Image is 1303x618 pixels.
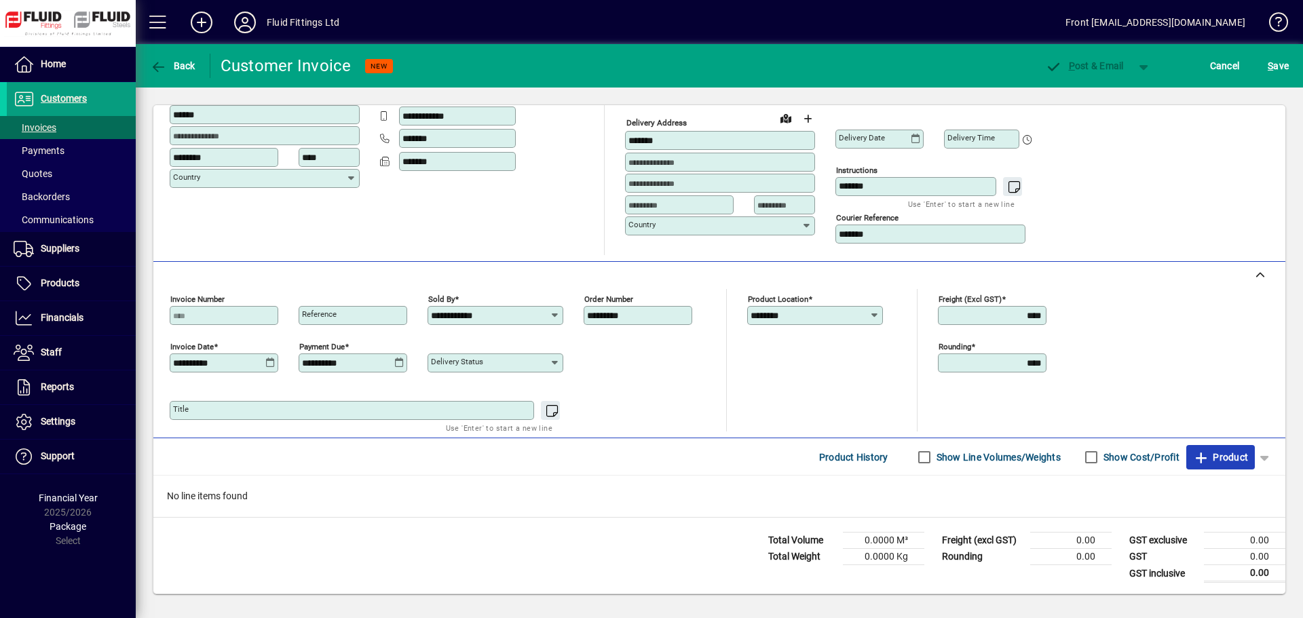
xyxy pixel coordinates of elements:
mat-label: Instructions [836,166,877,175]
a: Settings [7,405,136,439]
mat-label: Product location [748,294,808,304]
button: Add [180,10,223,35]
mat-label: Country [628,220,656,229]
td: 0.00 [1030,549,1112,565]
span: Payments [14,145,64,156]
a: Communications [7,208,136,231]
span: NEW [371,62,388,71]
span: S [1268,60,1273,71]
button: Post & Email [1038,54,1131,78]
span: Financial Year [39,493,98,503]
mat-label: Order number [584,294,633,304]
span: Quotes [14,168,52,179]
span: Customers [41,93,87,104]
label: Show Line Volumes/Weights [934,450,1061,464]
td: GST exclusive [1122,533,1204,549]
span: Settings [41,416,75,427]
a: Support [7,440,136,474]
mat-hint: Use 'Enter' to start a new line [908,196,1015,212]
mat-label: Reference [302,309,337,319]
span: P [1069,60,1075,71]
div: Front [EMAIL_ADDRESS][DOMAIN_NAME] [1065,12,1245,33]
span: Reports [41,381,74,392]
td: 0.00 [1204,533,1285,549]
a: Backorders [7,185,136,208]
a: Payments [7,139,136,162]
td: 0.00 [1030,533,1112,549]
div: Customer Invoice [221,55,352,77]
a: Staff [7,336,136,370]
span: Cancel [1210,55,1240,77]
td: Freight (excl GST) [935,533,1030,549]
span: ost & Email [1045,60,1124,71]
button: Profile [223,10,267,35]
span: Product [1193,446,1248,468]
a: View on map [775,107,797,129]
mat-label: Invoice number [170,294,225,304]
button: Save [1264,54,1292,78]
span: Staff [41,347,62,358]
button: Cancel [1207,54,1243,78]
mat-label: Invoice date [170,342,214,351]
mat-label: Title [173,404,189,414]
span: Backorders [14,191,70,202]
app-page-header-button: Back [136,54,210,78]
span: ave [1268,55,1289,77]
a: Home [7,47,136,81]
td: Total Volume [761,533,843,549]
td: GST [1122,549,1204,565]
span: Suppliers [41,243,79,254]
td: 0.00 [1204,565,1285,582]
mat-label: Delivery status [431,357,483,366]
div: Fluid Fittings Ltd [267,12,339,33]
span: Home [41,58,66,69]
a: Quotes [7,162,136,185]
td: 0.0000 M³ [843,533,924,549]
button: Product History [814,445,894,469]
span: Invoices [14,122,56,133]
a: Suppliers [7,232,136,266]
button: Product [1186,445,1255,469]
a: Products [7,267,136,301]
mat-label: Delivery date [839,133,885,142]
mat-label: Rounding [939,342,971,351]
span: Package [50,521,86,532]
span: Back [150,60,195,71]
a: Reports [7,370,136,404]
a: Knowledge Base [1259,3,1286,47]
span: Support [41,450,75,461]
td: 0.0000 Kg [843,549,924,565]
mat-label: Country [173,172,200,182]
button: Choose address [797,108,818,130]
button: Back [147,54,199,78]
span: Products [41,277,79,288]
td: Total Weight [761,549,843,565]
mat-label: Delivery time [947,133,995,142]
mat-hint: Use 'Enter' to start a new line [446,420,552,436]
mat-label: Freight (excl GST) [939,294,1002,304]
a: Financials [7,301,136,335]
span: Product History [819,446,888,468]
a: Invoices [7,116,136,139]
mat-label: Payment due [299,342,345,351]
mat-label: Courier Reference [836,213,899,223]
mat-label: Sold by [428,294,455,304]
div: No line items found [153,476,1285,517]
label: Show Cost/Profit [1101,450,1179,464]
td: GST inclusive [1122,565,1204,582]
span: Communications [14,214,94,225]
td: Rounding [935,549,1030,565]
span: Financials [41,312,83,323]
td: 0.00 [1204,549,1285,565]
